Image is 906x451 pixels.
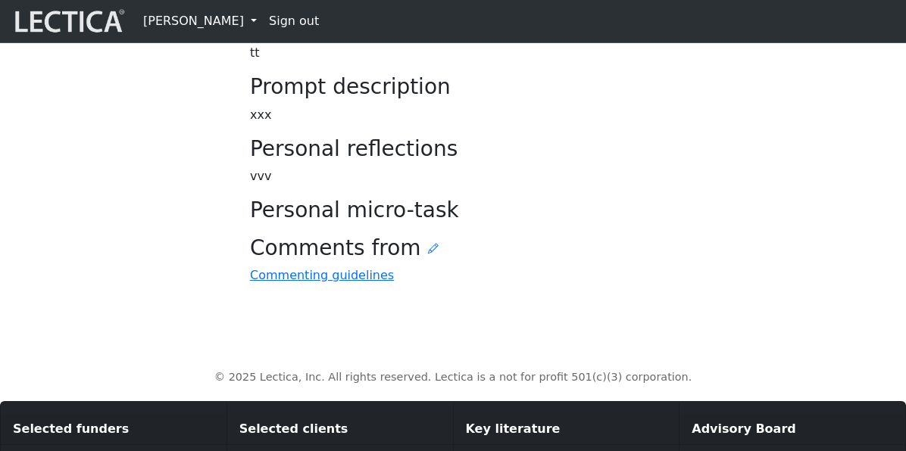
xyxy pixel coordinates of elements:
p: tt [250,44,656,62]
a: [PERSON_NAME] [137,6,263,36]
p: xxx [250,106,656,124]
div: Selected funders [1,414,227,445]
div: Advisory Board [679,414,905,445]
h3: Prompt description [250,74,656,100]
img: lecticalive [11,7,125,36]
p: © 2025 Lectica, Inc. All rights reserved. Lectica is a not for profit 501(c)(3) corporation. [98,369,808,386]
h3: Personal micro-task [250,198,656,223]
a: Sign out [263,6,325,36]
div: Selected clients [227,414,453,445]
a: Commenting guidelines [250,268,394,282]
h3: Comments from [250,235,656,261]
h3: Personal reflections [250,136,656,162]
p: vvv [250,167,656,185]
div: Key literature [454,414,679,445]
